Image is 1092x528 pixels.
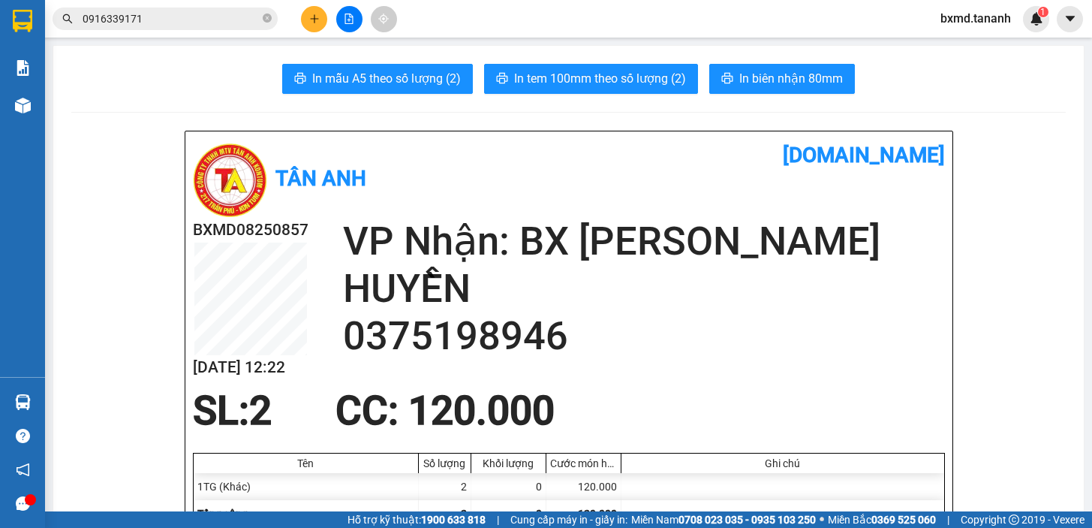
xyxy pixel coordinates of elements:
div: CC : 120.000 [326,388,564,433]
div: Số lượng [423,457,467,469]
span: printer [294,72,306,86]
div: Cước món hàng [550,457,617,469]
span: 2 [461,508,467,520]
span: aim [378,14,389,24]
img: logo.jpg [193,143,268,218]
b: Tân Anh [275,166,366,191]
span: 120.000 [578,508,617,520]
span: close-circle [263,12,272,26]
button: caret-down [1057,6,1083,32]
b: [DOMAIN_NAME] [783,143,945,167]
button: file-add [336,6,362,32]
span: search [62,14,73,24]
span: message [16,496,30,511]
span: printer [721,72,733,86]
div: 1TG (Khác) [194,473,419,500]
span: Tổng cộng [197,508,248,520]
strong: 1900 633 818 [421,514,486,526]
span: 2 [249,388,272,434]
img: solution-icon [15,60,31,76]
span: 0 [536,508,542,520]
span: 1 [1040,7,1045,17]
div: 2 [419,473,471,500]
img: logo-vxr [13,10,32,32]
span: SL: [193,388,249,434]
span: Miền Nam [631,511,816,528]
div: Ghi chú [625,457,940,469]
span: caret-down [1063,12,1077,26]
span: bxmd.tananh [928,9,1023,28]
span: Cung cấp máy in - giấy in: [510,511,627,528]
div: 0 [471,473,546,500]
button: printerIn mẫu A5 theo số lượng (2) [282,64,473,94]
img: icon-new-feature [1030,12,1043,26]
div: Tên [197,457,414,469]
h2: VP Nhận: BX [PERSON_NAME] [343,218,945,265]
img: warehouse-icon [15,394,31,410]
span: plus [309,14,320,24]
span: In mẫu A5 theo số lượng (2) [312,69,461,88]
span: Miền Bắc [828,511,936,528]
strong: 0369 525 060 [871,514,936,526]
h2: HUYỀN [343,265,945,312]
button: printerIn biên nhận 80mm [709,64,855,94]
button: printerIn tem 100mm theo số lượng (2) [484,64,698,94]
span: In biên nhận 80mm [739,69,843,88]
button: aim [371,6,397,32]
h2: BXMD08250857 [193,218,308,243]
span: In tem 100mm theo số lượng (2) [514,69,686,88]
h2: 0375198946 [343,312,945,360]
span: printer [496,72,508,86]
span: Hỗ trợ kỹ thuật: [347,511,486,528]
span: ⚪️ [820,517,824,523]
span: | [947,511,949,528]
input: Tìm tên, số ĐT hoặc mã đơn [83,11,260,27]
button: plus [301,6,327,32]
h2: [DATE] 12:22 [193,355,308,380]
div: 120.000 [546,473,621,500]
span: question-circle [16,429,30,443]
div: Khối lượng [475,457,542,469]
span: | [497,511,499,528]
span: file-add [344,14,354,24]
span: copyright [1009,514,1019,525]
img: warehouse-icon [15,98,31,113]
span: notification [16,463,30,477]
strong: 0708 023 035 - 0935 103 250 [678,514,816,526]
sup: 1 [1038,7,1048,17]
span: close-circle [263,14,272,23]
